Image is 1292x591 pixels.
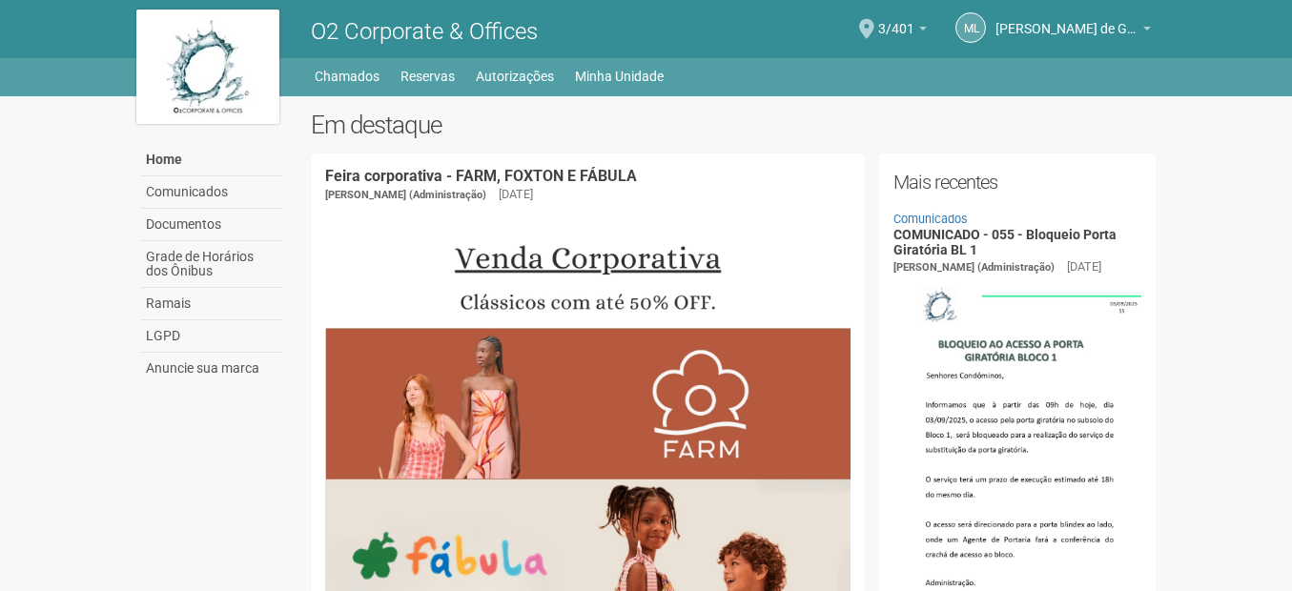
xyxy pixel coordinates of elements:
span: [PERSON_NAME] (Administração) [893,261,1055,274]
a: 3/401 [878,24,927,39]
span: 3/401 [878,3,914,36]
span: O2 Corporate & Offices [311,18,538,45]
a: [PERSON_NAME] de Gondra [995,24,1151,39]
a: Chamados [315,63,379,90]
a: ML [955,12,986,43]
a: Comunicados [141,176,282,209]
div: [DATE] [499,186,533,203]
span: Michele Lima de Gondra [995,3,1138,36]
a: Minha Unidade [575,63,664,90]
img: logo.jpg [136,10,279,124]
div: [DATE] [1067,258,1101,275]
a: LGPD [141,320,282,353]
a: Autorizações [476,63,554,90]
a: Home [141,144,282,176]
a: Comunicados [893,212,968,226]
h2: Mais recentes [893,168,1142,196]
a: COMUNICADO - 055 - Bloqueio Porta Giratória BL 1 [893,227,1117,256]
a: Ramais [141,288,282,320]
a: Reservas [400,63,455,90]
span: [PERSON_NAME] (Administração) [325,189,486,201]
h2: Em destaque [311,111,1157,139]
a: Grade de Horários dos Ônibus [141,241,282,288]
a: Anuncie sua marca [141,353,282,384]
a: Documentos [141,209,282,241]
a: Feira corporativa - FARM, FOXTON E FÁBULA [325,167,637,185]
